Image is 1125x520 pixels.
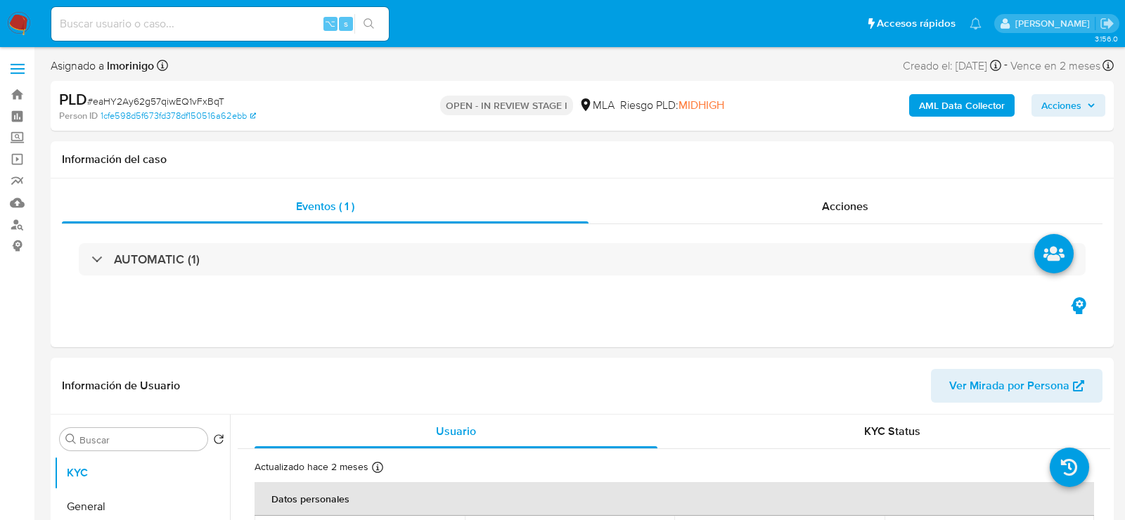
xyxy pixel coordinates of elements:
p: lourdes.morinigo@mercadolibre.com [1015,17,1095,30]
span: s [344,17,348,30]
a: Salir [1100,16,1114,31]
span: Usuario [436,423,476,439]
span: Vence en 2 meses [1010,58,1100,74]
button: Volver al orden por defecto [213,434,224,449]
span: ⌥ [325,17,335,30]
span: # eaHY2Ay62g57qiwEQ1vFxBqT [87,94,224,108]
b: Person ID [59,110,98,122]
a: Notificaciones [970,18,982,30]
div: AUTOMATIC (1) [79,243,1086,275]
span: Accesos rápidos [877,16,956,31]
span: KYC Status [864,423,920,439]
th: Datos personales [255,482,1094,516]
button: KYC [54,456,230,490]
b: lmorinigo [104,58,154,74]
span: - [1004,56,1008,75]
div: MLA [579,98,615,113]
span: Acciones [1041,94,1081,117]
input: Buscar [79,434,202,446]
span: MIDHIGH [679,97,724,113]
span: Eventos ( 1 ) [296,198,354,214]
span: Riesgo PLD: [620,98,724,113]
a: 1cfe598d5f673fd378df150516a62ebb [101,110,256,122]
p: Actualizado hace 2 meses [255,460,368,474]
div: Creado el: [DATE] [903,56,1001,75]
p: OPEN - IN REVIEW STAGE I [440,96,573,115]
button: search-icon [354,14,383,34]
h1: Información de Usuario [62,379,180,393]
button: Ver Mirada por Persona [931,369,1102,403]
b: AML Data Collector [919,94,1005,117]
button: Buscar [65,434,77,445]
span: Acciones [822,198,868,214]
h3: AUTOMATIC (1) [114,252,200,267]
button: AML Data Collector [909,94,1015,117]
input: Buscar usuario o caso... [51,15,389,33]
span: Ver Mirada por Persona [949,369,1069,403]
button: Acciones [1031,94,1105,117]
span: Asignado a [51,58,154,74]
h1: Información del caso [62,152,1102,167]
b: PLD [59,88,87,110]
